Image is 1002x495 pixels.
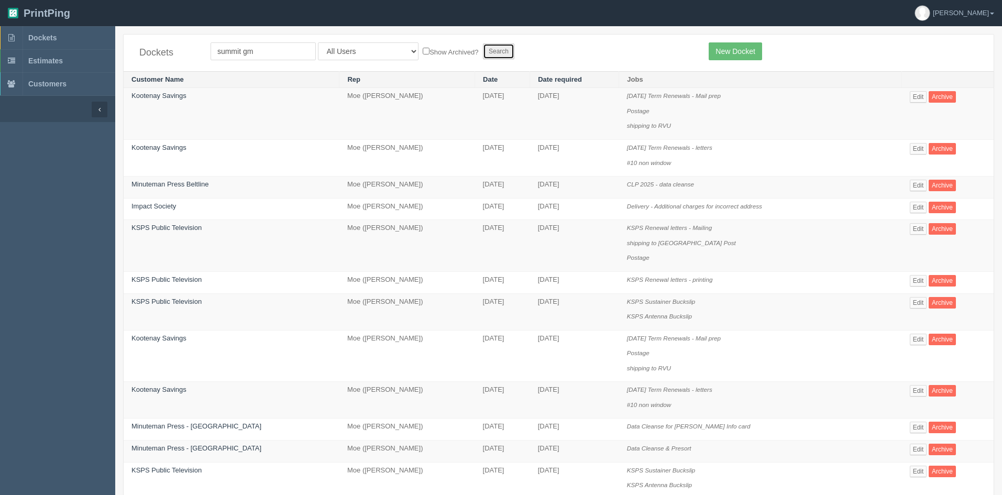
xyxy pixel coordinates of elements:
a: Minuteman Press Beltline [131,180,208,188]
td: Moe ([PERSON_NAME]) [339,220,475,272]
td: [DATE] [475,382,530,419]
a: Rep [347,75,360,83]
td: [DATE] [530,177,619,199]
i: KSPS Sustainer Buckslip [627,467,696,474]
a: KSPS Public Television [131,466,202,474]
td: Moe ([PERSON_NAME]) [339,441,475,463]
td: [DATE] [530,140,619,177]
input: Show Archived? [423,48,430,54]
td: Moe ([PERSON_NAME]) [339,140,475,177]
a: Archive [929,91,956,103]
a: Edit [910,143,927,155]
td: [DATE] [530,271,619,293]
td: Moe ([PERSON_NAME]) [339,419,475,441]
td: [DATE] [475,140,530,177]
a: Edit [910,223,927,235]
td: Moe ([PERSON_NAME]) [339,88,475,140]
td: [DATE] [530,88,619,140]
i: [DATE] Term Renewals - Mail prep [627,335,721,342]
td: [DATE] [530,419,619,441]
a: Edit [910,334,927,345]
i: shipping to [GEOGRAPHIC_DATA] Post [627,239,736,246]
i: Data Cleanse for [PERSON_NAME] Info card [627,423,751,430]
i: KSPS Sustainer Buckslip [627,298,696,305]
i: [DATE] Term Renewals - letters [627,144,712,151]
td: [DATE] [475,198,530,220]
a: Archive [929,444,956,455]
span: Estimates [28,57,63,65]
td: [DATE] [530,330,619,382]
a: Edit [910,422,927,433]
i: Postage [627,254,649,261]
a: Kootenay Savings [131,334,186,342]
a: KSPS Public Television [131,224,202,232]
a: Edit [910,180,927,191]
td: [DATE] [475,419,530,441]
a: Kootenay Savings [131,144,186,151]
i: KSPS Antenna Buckslip [627,313,692,320]
i: Delivery - Additional charges for incorrect address [627,203,762,210]
a: Edit [910,275,927,287]
a: Kootenay Savings [131,92,186,100]
a: Customer Name [131,75,184,83]
td: Moe ([PERSON_NAME]) [339,330,475,382]
a: Archive [929,180,956,191]
a: Minuteman Press - [GEOGRAPHIC_DATA] [131,444,261,452]
td: Moe ([PERSON_NAME]) [339,293,475,330]
td: [DATE] [530,382,619,419]
img: avatar_default-7531ab5dedf162e01f1e0bb0964e6a185e93c5c22dfe317fb01d7f8cd2b1632c.jpg [915,6,930,20]
img: logo-3e63b451c926e2ac314895c53de4908e5d424f24456219fb08d385ab2e579770.png [8,8,18,18]
td: [DATE] [530,198,619,220]
i: shipping to RVU [627,122,671,129]
span: Dockets [28,34,57,42]
a: Kootenay Savings [131,386,186,393]
i: CLP 2025 - data cleanse [627,181,694,188]
a: Date [483,75,498,83]
td: Moe ([PERSON_NAME]) [339,271,475,293]
a: Edit [910,91,927,103]
i: [DATE] Term Renewals - letters [627,386,712,393]
td: [DATE] [530,220,619,272]
a: Archive [929,297,956,309]
td: Moe ([PERSON_NAME]) [339,382,475,419]
a: New Docket [709,42,762,60]
a: Edit [910,385,927,397]
td: [DATE] [475,177,530,199]
td: [DATE] [530,441,619,463]
a: Archive [929,466,956,477]
td: [DATE] [475,441,530,463]
a: Edit [910,297,927,309]
td: [DATE] [475,293,530,330]
a: Archive [929,223,956,235]
i: Postage [627,107,649,114]
input: Customer Name [211,42,316,60]
a: Archive [929,275,956,287]
span: Customers [28,80,67,88]
i: KSPS Antenna Buckslip [627,481,692,488]
td: Moe ([PERSON_NAME]) [339,177,475,199]
a: KSPS Public Television [131,276,202,283]
a: Edit [910,202,927,213]
a: Archive [929,422,956,433]
td: [DATE] [475,271,530,293]
i: [DATE] Term Renewals - Mail prep [627,92,721,99]
a: Archive [929,143,956,155]
label: Show Archived? [423,46,478,58]
a: KSPS Public Television [131,298,202,305]
input: Search [483,43,514,59]
td: Moe ([PERSON_NAME]) [339,198,475,220]
i: Data Cleanse & Presort [627,445,691,452]
a: Edit [910,466,927,477]
a: Archive [929,334,956,345]
a: Impact Society [131,202,176,210]
h4: Dockets [139,48,195,58]
a: Edit [910,444,927,455]
i: shipping to RVU [627,365,671,371]
i: #10 non window [627,159,671,166]
td: [DATE] [475,88,530,140]
th: Jobs [619,71,902,88]
a: Minuteman Press - [GEOGRAPHIC_DATA] [131,422,261,430]
i: KSPS Renewal letters - Mailing [627,224,712,231]
i: KSPS Renewal letters - printing [627,276,713,283]
a: Archive [929,385,956,397]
